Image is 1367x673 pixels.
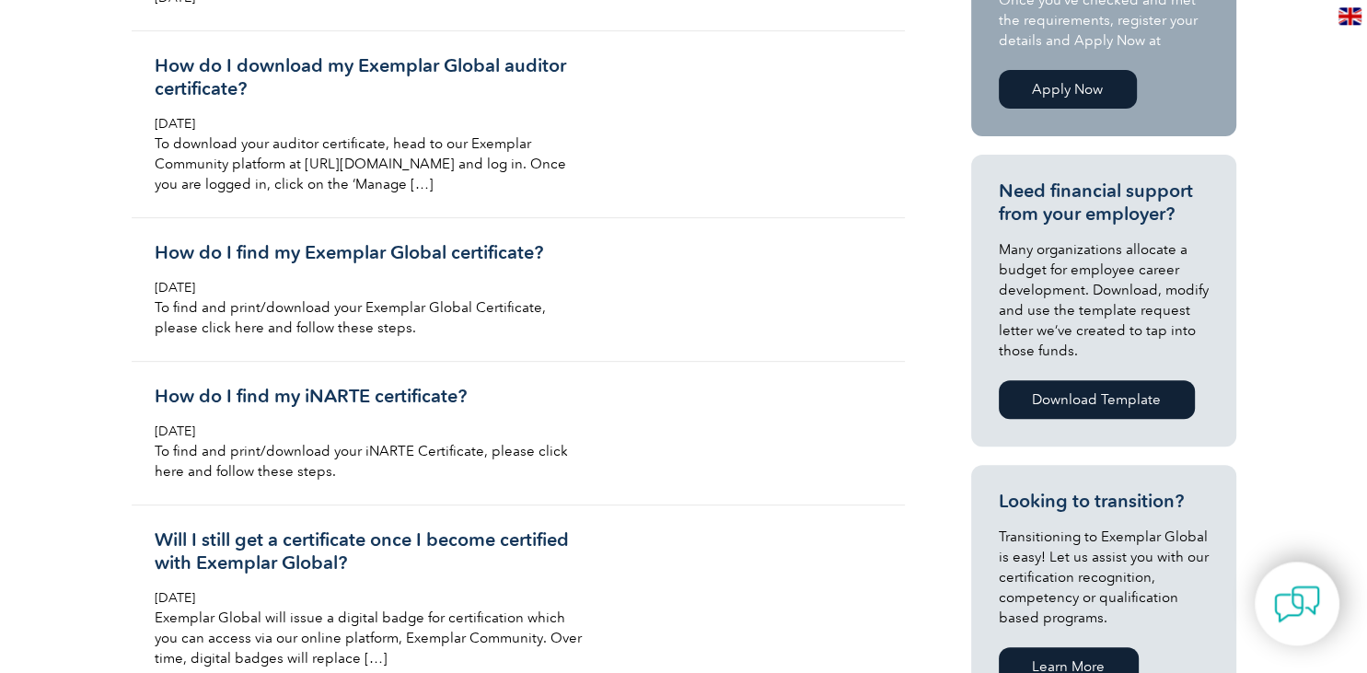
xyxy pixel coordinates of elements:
[1338,7,1361,25] img: en
[132,218,905,362] a: How do I find my Exemplar Global certificate? [DATE] To find and print/download your Exemplar Glo...
[155,590,195,606] span: [DATE]
[155,424,195,439] span: [DATE]
[155,441,591,482] p: To find and print/download your iNARTE Certificate, please click here and follow these steps.
[155,116,195,132] span: [DATE]
[155,385,591,408] h3: How do I find my iNARTE certificate?
[155,133,591,194] p: To download your auditor certificate, head to our Exemplar Community platform at [URL][DOMAIN_NAM...
[155,280,195,296] span: [DATE]
[1274,581,1320,627] img: contact-chat.png
[999,239,1209,361] p: Many organizations allocate a budget for employee career development. Download, modify and use th...
[155,528,591,574] h3: Will I still get a certificate once I become certified with Exemplar Global?
[132,31,905,218] a: How do I download my Exemplar Global auditor certificate? [DATE] To download your auditor certifi...
[999,527,1209,628] p: Transitioning to Exemplar Global is easy! Let us assist you with our certification recognition, c...
[132,362,905,505] a: How do I find my iNARTE certificate? [DATE] To find and print/download your iNARTE Certificate, p...
[999,380,1195,419] a: Download Template
[999,70,1137,109] a: Apply Now
[155,241,591,264] h3: How do I find my Exemplar Global certificate?
[155,54,591,100] h3: How do I download my Exemplar Global auditor certificate?
[999,490,1209,513] h3: Looking to transition?
[999,180,1209,226] h3: Need financial support from your employer?
[155,608,591,668] p: Exemplar Global will issue a digital badge for certification which you can access via our online ...
[155,297,591,338] p: To find and print/download your Exemplar Global Certificate, please click here and follow these s...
